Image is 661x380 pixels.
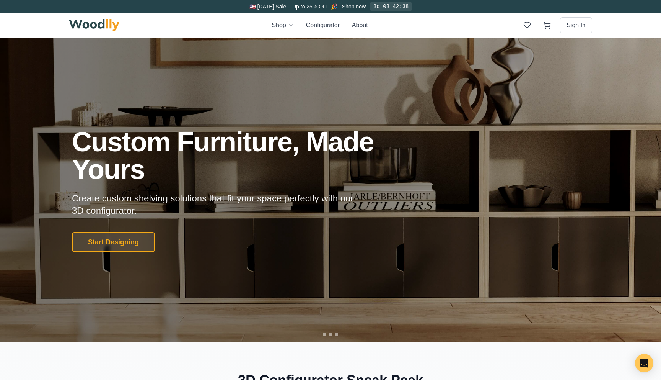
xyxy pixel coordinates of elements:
p: Create custom shelving solutions that fit your space perfectly with our 3D configurator. [72,192,366,217]
button: Shop [272,21,293,30]
button: About [352,21,368,30]
a: Shop now [342,3,366,10]
button: Sign In [560,17,592,33]
div: Open Intercom Messenger [635,354,653,372]
span: 🇺🇸 [DATE] Sale – Up to 25% OFF 🎉 – [249,3,342,10]
button: Configurator [306,21,340,30]
h1: Custom Furniture, Made Yours [72,128,415,183]
div: 3d 03:42:38 [370,2,412,11]
img: Woodlly [69,19,119,31]
button: Start Designing [72,232,155,252]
